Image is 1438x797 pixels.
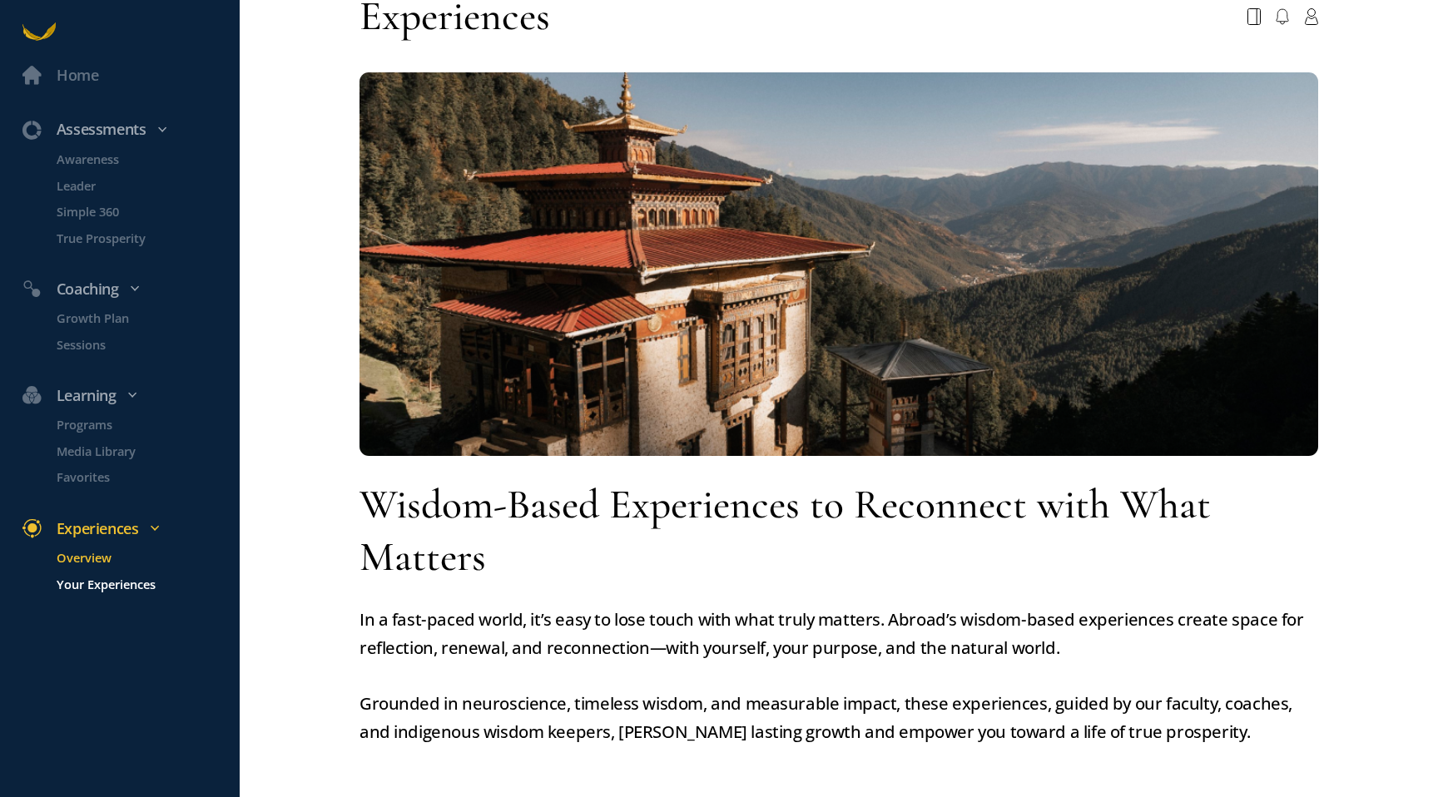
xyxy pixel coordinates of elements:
[57,442,236,461] p: Media Library
[57,150,236,169] p: Awareness
[57,415,236,434] p: Programs
[34,574,240,593] a: Your Experiences
[12,384,247,408] div: Learning
[57,334,236,354] p: Sessions
[57,176,236,195] p: Leader
[34,309,240,328] a: Growth Plan
[34,176,240,195] a: Leader
[57,574,236,593] p: Your Experiences
[57,228,236,247] p: True Prosperity
[34,228,240,247] a: True Prosperity
[34,468,240,487] a: Favorites
[34,334,240,354] a: Sessions
[34,202,240,221] a: Simple 360
[12,117,247,141] div: Assessments
[34,442,240,461] a: Media Library
[359,72,1318,456] img: StaticQuestMain.png
[34,548,240,567] a: Overview
[12,517,247,541] div: Experiences
[12,277,247,301] div: Coaching
[34,415,240,434] a: Programs
[57,309,236,328] p: Growth Plan
[359,478,1318,583] h3: Wisdom-Based Experiences to Reconnect with What Matters
[57,202,236,221] p: Simple 360
[57,63,99,87] div: Home
[57,468,236,487] p: Favorites
[34,150,240,169] a: Awareness
[57,548,236,567] p: Overview
[359,591,1318,746] p: In a fast-paced world, it’s easy to lose touch with what truly matters. Abroad’s wisdom-based exp...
